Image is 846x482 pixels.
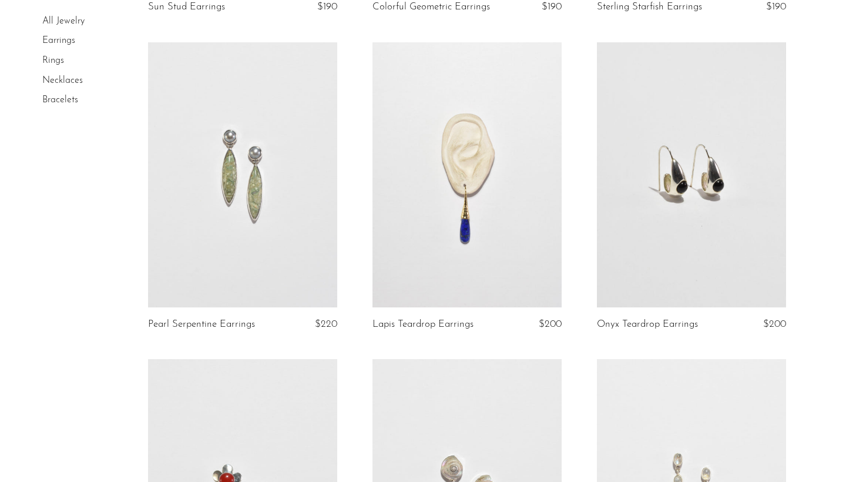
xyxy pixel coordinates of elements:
a: Colorful Geometric Earrings [372,2,490,12]
a: Rings [42,56,64,65]
a: Necklaces [42,76,83,85]
span: $190 [766,2,786,12]
a: Earrings [42,36,75,46]
a: All Jewelry [42,16,85,26]
span: $190 [542,2,562,12]
span: $200 [763,319,786,329]
a: Pearl Serpentine Earrings [148,319,255,330]
span: $200 [539,319,562,329]
a: Bracelets [42,95,78,105]
a: Lapis Teardrop Earrings [372,319,474,330]
a: Onyx Teardrop Earrings [597,319,698,330]
span: $190 [317,2,337,12]
a: Sun Stud Earrings [148,2,225,12]
a: Sterling Starfish Earrings [597,2,702,12]
span: $220 [315,319,337,329]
